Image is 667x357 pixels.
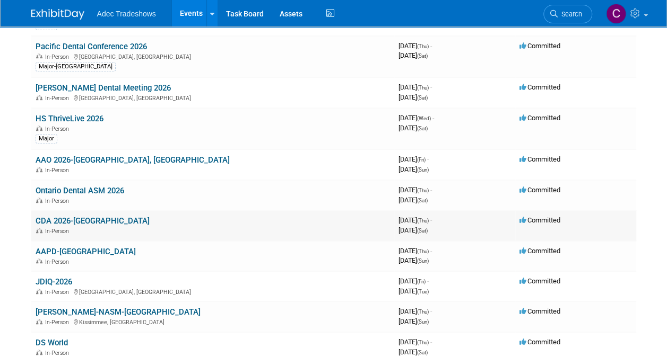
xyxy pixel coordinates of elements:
span: In-Person [45,126,72,132]
span: [DATE] [399,287,429,295]
span: - [430,216,432,224]
span: Committed [519,114,560,122]
span: Committed [519,155,560,163]
span: [DATE] [399,247,432,255]
span: [DATE] [399,155,429,163]
span: (Sun) [417,319,429,325]
span: - [430,338,432,346]
span: - [430,83,432,91]
span: (Wed) [417,115,431,121]
a: HS ThriveLive 2026 [36,114,103,123]
a: Ontario Dental ASM 2026 [36,186,124,195]
span: [DATE] [399,348,428,356]
a: AAO 2026-[GEOGRAPHIC_DATA], [GEOGRAPHIC_DATA] [36,155,230,165]
span: (Thu) [417,309,429,315]
a: AAPD-[GEOGRAPHIC_DATA] [36,247,136,256]
img: In-Person Event [36,198,42,203]
span: - [430,247,432,255]
span: (Sun) [417,258,429,264]
span: In-Person [45,228,72,235]
span: Committed [519,216,560,224]
span: Committed [519,277,560,285]
span: - [430,42,432,50]
span: [DATE] [399,277,429,285]
span: (Sat) [417,228,428,234]
img: In-Person Event [36,289,42,294]
span: (Thu) [417,43,429,49]
span: - [432,114,434,122]
span: In-Person [45,258,72,265]
span: [DATE] [399,93,428,101]
div: Kissimmee, [GEOGRAPHIC_DATA] [36,317,390,326]
span: In-Person [45,167,72,174]
span: [DATE] [399,256,429,264]
span: [DATE] [399,317,429,325]
img: In-Person Event [36,228,42,233]
span: (Thu) [417,188,429,193]
span: [DATE] [399,226,428,234]
span: (Sat) [417,126,428,131]
a: CDA 2026-[GEOGRAPHIC_DATA] [36,216,150,226]
img: Carol Schmidlin [606,4,626,24]
span: In-Person [45,319,72,326]
span: [DATE] [399,307,432,315]
img: In-Person Event [36,319,42,324]
span: In-Person [45,350,72,356]
span: - [427,277,429,285]
span: (Fri) [417,279,426,284]
span: (Sat) [417,198,428,203]
span: (Thu) [417,340,429,345]
img: In-Person Event [36,167,42,172]
span: [DATE] [399,124,428,132]
span: (Thu) [417,248,429,254]
span: - [430,186,432,194]
span: [DATE] [399,216,432,224]
span: (Tue) [417,289,429,294]
span: In-Person [45,198,72,204]
span: Search [558,10,582,18]
img: In-Person Event [36,258,42,264]
div: [GEOGRAPHIC_DATA], [GEOGRAPHIC_DATA] [36,287,390,296]
span: Committed [519,186,560,194]
span: In-Person [45,95,72,102]
img: In-Person Event [36,350,42,355]
span: [DATE] [399,165,429,173]
img: In-Person Event [36,95,42,100]
span: (Thu) [417,85,429,91]
span: (Sat) [417,95,428,101]
a: [PERSON_NAME]-NASM-[GEOGRAPHIC_DATA] [36,307,201,317]
a: DS World [36,338,68,347]
img: In-Person Event [36,126,42,131]
span: (Sat) [417,53,428,59]
a: [PERSON_NAME] Dental Meeting 2026 [36,83,171,93]
div: Major [36,134,57,144]
div: [GEOGRAPHIC_DATA], [GEOGRAPHIC_DATA] [36,93,390,102]
span: - [427,155,429,163]
a: Search [543,5,592,23]
div: [GEOGRAPHIC_DATA], [GEOGRAPHIC_DATA] [36,52,390,60]
span: In-Person [45,289,72,296]
span: Committed [519,247,560,255]
span: - [430,307,432,315]
span: (Sun) [417,167,429,173]
span: [DATE] [399,114,434,122]
img: In-Person Event [36,53,42,59]
span: [DATE] [399,51,428,59]
span: (Thu) [417,218,429,224]
a: Pacific Dental Conference 2026 [36,42,147,51]
span: Committed [519,307,560,315]
span: Committed [519,83,560,91]
img: ExhibitDay [31,9,84,20]
span: (Fri) [417,157,426,163]
div: Major-[GEOGRAPHIC_DATA] [36,62,116,72]
span: (Sat) [417,350,428,355]
span: In-Person [45,53,72,60]
span: Adec Tradeshows [97,10,156,18]
span: [DATE] [399,186,432,194]
a: JDIQ-2026 [36,277,72,287]
span: [DATE] [399,83,432,91]
span: Committed [519,338,560,346]
span: [DATE] [399,338,432,346]
span: Committed [519,42,560,50]
span: [DATE] [399,42,432,50]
